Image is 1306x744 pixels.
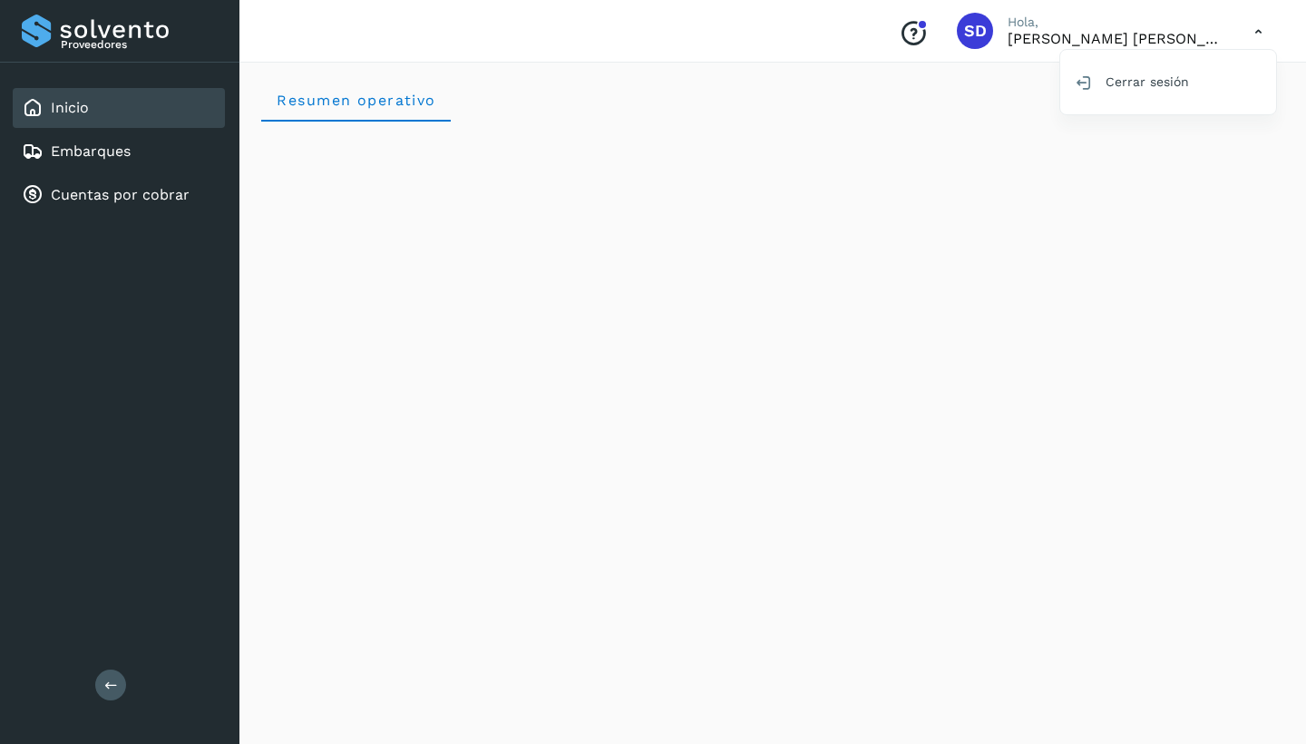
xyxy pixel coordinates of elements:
div: Cuentas por cobrar [13,175,225,215]
a: Inicio [51,99,89,116]
a: Embarques [51,142,131,160]
a: Cuentas por cobrar [51,186,190,203]
div: Inicio [13,88,225,128]
p: Proveedores [61,38,218,51]
div: Embarques [13,132,225,171]
div: Cerrar sesión [1060,64,1276,99]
